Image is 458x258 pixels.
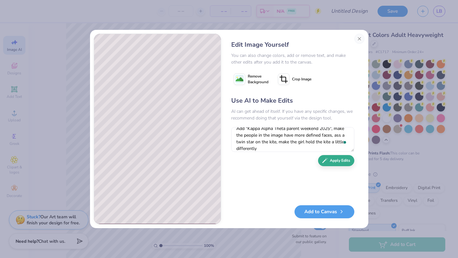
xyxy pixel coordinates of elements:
[231,96,354,105] div: Use AI to Make Edits
[231,127,354,152] textarea: To enrich screen reader interactions, please activate Accessibility in Grammarly extension settings
[292,76,311,82] span: Crop Image
[231,40,354,50] div: Edit Image Yourself
[318,155,354,166] button: Apply Edits
[275,71,315,87] button: Crop Image
[231,71,271,87] button: Remove Background
[248,73,268,85] span: Remove Background
[231,108,354,121] div: AI can get ahead of itself. If you have any specific changes, we recommend doing that yourself vi...
[295,205,354,218] button: Add to Canvas
[354,34,364,44] button: Close
[231,52,354,65] div: You can also change colors, add or remove text, and make other edits after you add it to the canvas.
